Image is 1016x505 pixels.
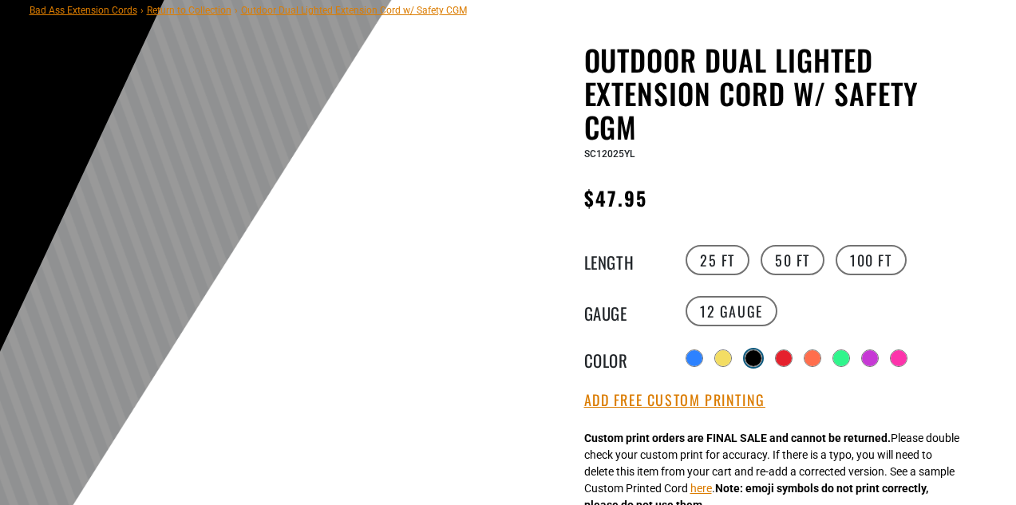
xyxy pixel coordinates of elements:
[147,5,231,16] a: Return to Collection
[584,43,975,144] h1: Outdoor Dual Lighted Extension Cord w/ Safety CGM
[235,5,238,16] span: ›
[140,5,144,16] span: ›
[584,148,635,160] span: SC12025YL
[836,245,907,275] label: 100 FT
[584,348,664,369] legend: Color
[690,480,712,497] button: here
[584,301,664,322] legend: Gauge
[241,5,467,16] span: Outdoor Dual Lighted Extension Cord w/ Safety CGM
[761,245,824,275] label: 50 FT
[584,250,664,270] legend: Length
[686,245,749,275] label: 25 FT
[30,5,137,16] a: Bad Ass Extension Cords
[686,296,777,326] label: 12 Gauge
[584,432,891,444] strong: Custom print orders are FINAL SALE and cannot be returned.
[584,392,765,409] button: Add Free Custom Printing
[584,183,647,212] span: $47.95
